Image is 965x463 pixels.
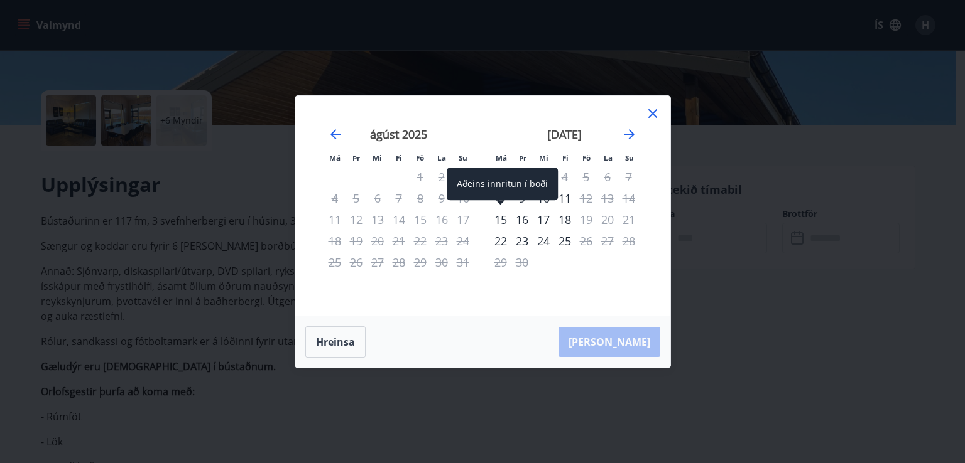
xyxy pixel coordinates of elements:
td: fimmtudagur, 18. september 2025 [554,209,575,230]
td: Not available. mánudagur, 18. ágúst 2025 [324,230,346,252]
td: Not available. laugardagur, 6. september 2025 [597,166,618,188]
small: Fö [582,153,591,162]
div: Aðeins útritun í boði [575,209,597,230]
td: Not available. þriðjudagur, 2. september 2025 [511,166,533,188]
small: Su [625,153,634,162]
td: Not available. sunnudagur, 7. september 2025 [618,166,640,188]
small: Mi [539,153,548,162]
div: 16 [511,209,533,230]
td: Not available. laugardagur, 16. ágúst 2025 [431,209,452,230]
small: La [604,153,613,162]
td: Not available. mánudagur, 11. ágúst 2025 [324,209,346,230]
strong: [DATE] [547,127,582,142]
td: fimmtudagur, 25. september 2025 [554,230,575,252]
div: Move backward to switch to the previous month. [328,127,343,142]
small: Þr [352,153,360,162]
div: Aðeins innritun í boði [490,230,511,252]
div: 23 [511,230,533,252]
td: Not available. þriðjudagur, 5. ágúst 2025 [346,188,367,209]
td: Not available. miðvikudagur, 3. september 2025 [533,166,554,188]
td: mánudagur, 22. september 2025 [490,230,511,252]
div: Aðeins útritun í boði [575,188,597,209]
td: Not available. þriðjudagur, 26. ágúst 2025 [346,252,367,273]
td: fimmtudagur, 11. september 2025 [554,188,575,209]
td: Not available. sunnudagur, 24. ágúst 2025 [452,230,474,252]
small: Mi [373,153,382,162]
td: Not available. laugardagur, 2. ágúst 2025 [431,166,452,188]
td: Not available. föstudagur, 29. ágúst 2025 [410,252,431,273]
td: Not available. fimmtudagur, 21. ágúst 2025 [388,230,410,252]
td: Not available. sunnudagur, 28. september 2025 [618,230,640,252]
div: 24 [533,230,554,252]
td: Not available. fimmtudagur, 4. september 2025 [554,166,575,188]
td: Not available. fimmtudagur, 7. ágúst 2025 [388,188,410,209]
td: Not available. miðvikudagur, 20. ágúst 2025 [367,230,388,252]
td: Not available. laugardagur, 9. ágúst 2025 [431,188,452,209]
td: Not available. föstudagur, 1. ágúst 2025 [410,166,431,188]
td: Not available. fimmtudagur, 28. ágúst 2025 [388,252,410,273]
td: Not available. laugardagur, 30. ágúst 2025 [431,252,452,273]
td: Not available. sunnudagur, 3. ágúst 2025 [452,166,474,188]
small: Má [329,153,341,162]
div: Aðeins útritun í boði [575,230,597,252]
td: Not available. laugardagur, 20. september 2025 [597,209,618,230]
div: Calendar [310,111,655,301]
td: Not available. föstudagur, 19. september 2025 [575,209,597,230]
strong: ágúst 2025 [370,127,427,142]
td: Not available. laugardagur, 27. september 2025 [597,230,618,252]
td: þriðjudagur, 16. september 2025 [511,209,533,230]
div: 17 [533,209,554,230]
td: Not available. mánudagur, 29. september 2025 [490,252,511,273]
td: Not available. fimmtudagur, 14. ágúst 2025 [388,209,410,230]
td: Not available. þriðjudagur, 19. ágúst 2025 [346,230,367,252]
div: 18 [554,209,575,230]
td: Not available. mánudagur, 4. ágúst 2025 [324,188,346,209]
td: Not available. mánudagur, 25. ágúst 2025 [324,252,346,273]
small: Má [496,153,507,162]
td: Not available. laugardagur, 13. september 2025 [597,188,618,209]
td: Not available. þriðjudagur, 12. ágúst 2025 [346,209,367,230]
div: Move forward to switch to the next month. [622,127,637,142]
td: miðvikudagur, 24. september 2025 [533,230,554,252]
td: Not available. miðvikudagur, 13. ágúst 2025 [367,209,388,230]
td: Not available. föstudagur, 22. ágúst 2025 [410,230,431,252]
small: Fö [416,153,424,162]
small: Su [459,153,467,162]
small: Þr [519,153,526,162]
td: Not available. sunnudagur, 31. ágúst 2025 [452,252,474,273]
td: Not available. föstudagur, 12. september 2025 [575,188,597,209]
div: 11 [554,188,575,209]
td: þriðjudagur, 23. september 2025 [511,230,533,252]
td: Not available. sunnudagur, 17. ágúst 2025 [452,209,474,230]
td: mánudagur, 15. september 2025 [490,209,511,230]
td: Not available. mánudagur, 1. september 2025 [490,166,511,188]
td: Not available. föstudagur, 26. september 2025 [575,230,597,252]
small: Fi [562,153,569,162]
td: Not available. föstudagur, 8. ágúst 2025 [410,188,431,209]
td: Not available. sunnudagur, 21. september 2025 [618,209,640,230]
td: Not available. miðvikudagur, 27. ágúst 2025 [367,252,388,273]
td: Not available. föstudagur, 15. ágúst 2025 [410,209,431,230]
small: Fi [396,153,402,162]
td: Not available. miðvikudagur, 6. ágúst 2025 [367,188,388,209]
div: 25 [554,230,575,252]
td: miðvikudagur, 17. september 2025 [533,209,554,230]
small: La [437,153,446,162]
div: Aðeins innritun í boði [447,168,558,200]
div: Aðeins innritun í boði [490,209,511,230]
td: Not available. laugardagur, 23. ágúst 2025 [431,230,452,252]
button: Hreinsa [305,326,366,358]
td: Not available. sunnudagur, 14. september 2025 [618,188,640,209]
td: Not available. föstudagur, 5. september 2025 [575,166,597,188]
td: Not available. þriðjudagur, 30. september 2025 [511,252,533,273]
